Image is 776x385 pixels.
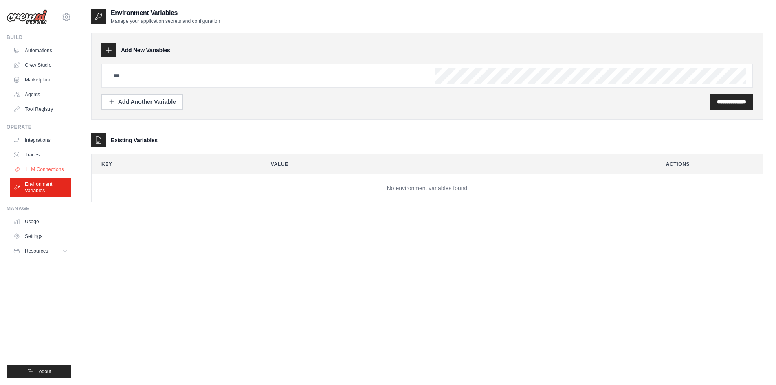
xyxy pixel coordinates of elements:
th: Actions [656,154,763,174]
td: No environment variables found [92,174,763,202]
a: Integrations [10,134,71,147]
button: Resources [10,244,71,257]
h3: Add New Variables [121,46,170,54]
a: Settings [10,230,71,243]
a: Usage [10,215,71,228]
div: Add Another Variable [108,98,176,106]
a: Tool Registry [10,103,71,116]
a: Environment Variables [10,178,71,197]
h2: Environment Variables [111,8,220,18]
a: LLM Connections [11,163,72,176]
button: Add Another Variable [101,94,183,110]
span: Logout [36,368,51,375]
a: Automations [10,44,71,57]
button: Logout [7,365,71,378]
a: Crew Studio [10,59,71,72]
span: Resources [25,248,48,254]
th: Value [261,154,650,174]
img: Logo [7,9,47,25]
div: Build [7,34,71,41]
p: Manage your application secrets and configuration [111,18,220,24]
div: Manage [7,205,71,212]
div: Operate [7,124,71,130]
a: Traces [10,148,71,161]
a: Marketplace [10,73,71,86]
th: Key [92,154,255,174]
a: Agents [10,88,71,101]
h3: Existing Variables [111,136,158,144]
